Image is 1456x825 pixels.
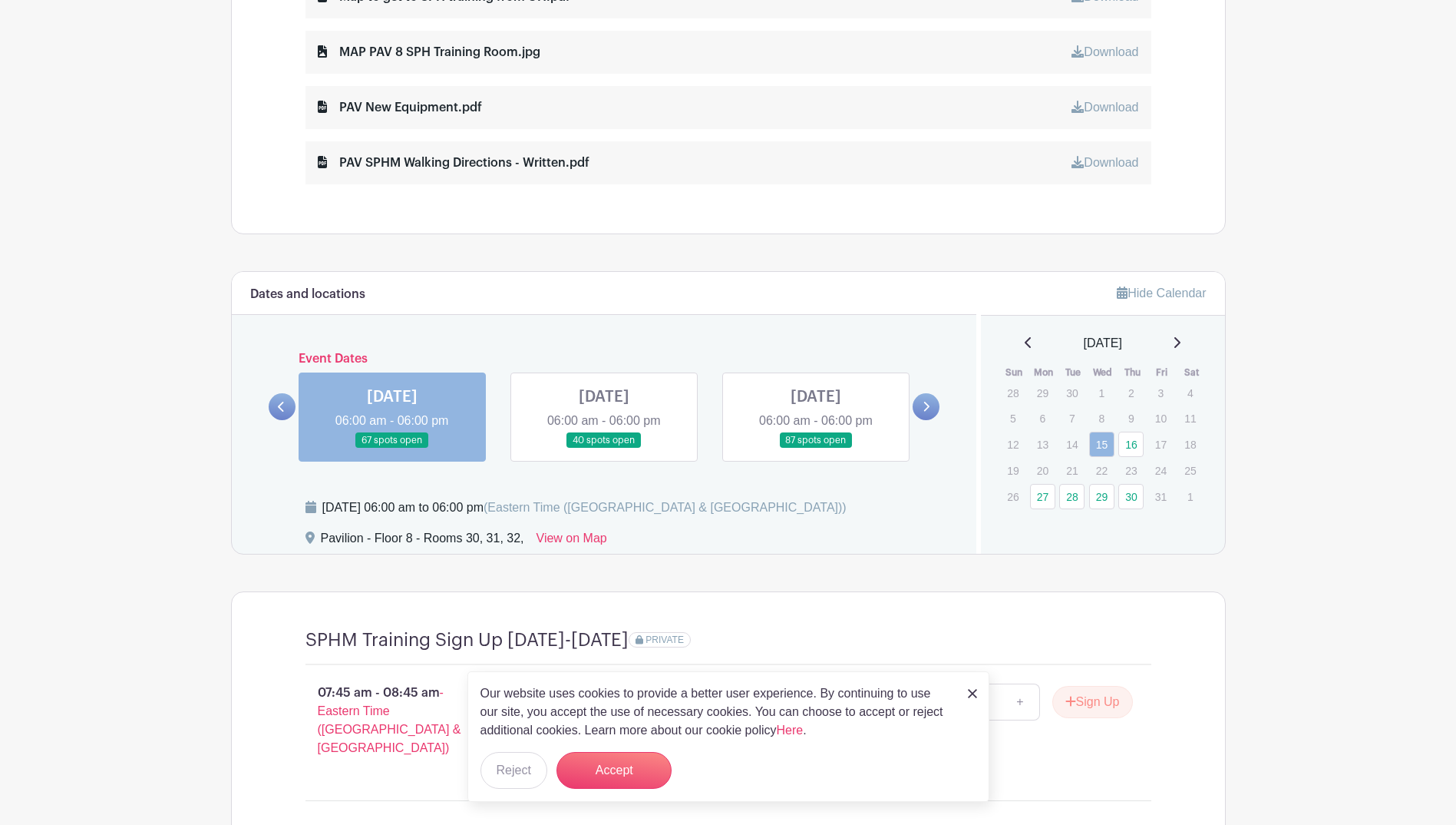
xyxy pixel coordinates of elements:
[1059,459,1085,482] p: 21
[1029,365,1059,380] th: Mon
[281,678,505,764] p: 07:45 am - 08:45 am
[1052,686,1133,718] button: Sign Up
[305,629,629,651] h4: SPHM Training Sign Up [DATE]-[DATE]
[1177,432,1203,456] p: 18
[318,686,461,754] span: - Eastern Time ([GEOGRAPHIC_DATA] & [GEOGRAPHIC_DATA])
[1147,365,1177,380] th: Fri
[1118,406,1144,430] p: 9
[1059,381,1085,405] p: 30
[318,154,589,172] div: PAV SPHM Walking Directions - Written.pdf
[1000,432,1025,456] p: 12
[1148,485,1174,509] p: 31
[1071,101,1138,114] a: Download
[1084,334,1122,353] span: [DATE]
[1118,365,1147,380] th: Thu
[1088,365,1118,380] th: Wed
[1148,406,1174,430] p: 10
[1030,484,1055,509] a: 27
[1089,459,1114,482] p: 22
[321,529,524,554] div: Pavilion - Floor 8 - Rooms 30, 31, 32,
[1118,484,1144,509] a: 30
[1058,365,1088,380] th: Tue
[318,98,482,117] div: PAV New Equipment.pdf
[1000,381,1025,405] p: 28
[1177,485,1203,509] p: 1
[1030,432,1055,456] p: 13
[484,501,847,514] span: (Eastern Time ([GEOGRAPHIC_DATA] & [GEOGRAPHIC_DATA]))
[1089,406,1114,430] p: 8
[295,352,913,366] h6: Event Dates
[1148,381,1174,405] p: 3
[480,752,547,789] button: Reject
[1177,459,1203,482] p: 25
[1177,381,1203,405] p: 4
[777,724,804,737] a: Here
[1030,459,1055,482] p: 20
[1000,406,1025,430] p: 5
[1148,459,1174,482] p: 24
[1148,432,1174,456] p: 17
[1059,432,1085,456] p: 14
[318,43,540,61] div: MAP PAV 8 SPH Training Room.jpg
[1177,406,1203,430] p: 11
[999,365,1029,380] th: Sun
[1000,485,1025,509] p: 26
[1030,406,1055,430] p: 6
[1001,684,1039,721] a: +
[1118,381,1144,405] p: 2
[645,634,684,645] span: PRIVATE
[1071,156,1138,169] a: Download
[1059,484,1085,509] a: 28
[1117,287,1206,300] a: Hide Calendar
[1118,432,1144,457] a: 16
[1059,406,1085,430] p: 7
[1118,459,1144,482] p: 23
[1030,381,1055,405] p: 29
[480,684,952,740] p: Our website uses cookies to provide a better user experience. By continuing to use our site, you ...
[1071,45,1138,58] a: Download
[1089,432,1114,457] a: 15
[537,529,607,554] a: View on Map
[1089,484,1114,509] a: 29
[556,752,672,789] button: Accept
[250,287,365,302] h6: Dates and locations
[1177,365,1207,380] th: Sat
[968,689,977,698] img: close_button-5f87c8562297e5c2d7936805f587ecaba9071eb48480494691a3f1689db116b3.svg
[322,499,847,517] div: [DATE] 06:00 am to 06:00 pm
[1000,459,1025,482] p: 19
[1089,381,1114,405] p: 1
